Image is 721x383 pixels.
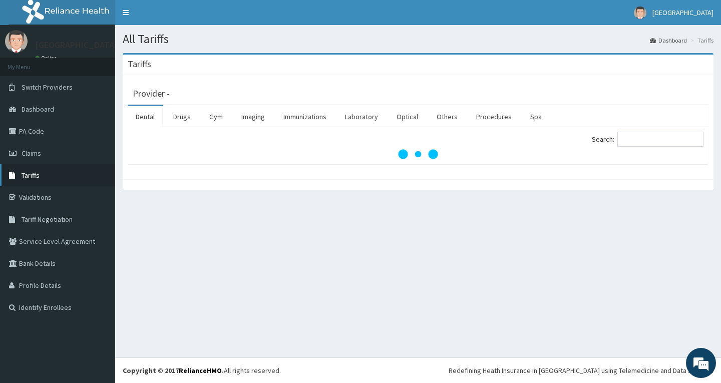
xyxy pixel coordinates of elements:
[275,106,334,127] a: Immunizations
[22,105,54,114] span: Dashboard
[522,106,550,127] a: Spa
[115,357,721,383] footer: All rights reserved.
[449,365,713,375] div: Redefining Heath Insurance in [GEOGRAPHIC_DATA] using Telemedicine and Data Science!
[688,36,713,45] li: Tariffs
[123,33,713,46] h1: All Tariffs
[468,106,520,127] a: Procedures
[201,106,231,127] a: Gym
[128,106,163,127] a: Dental
[133,89,170,98] h3: Provider -
[652,8,713,17] span: [GEOGRAPHIC_DATA]
[22,215,73,224] span: Tariff Negotiation
[398,134,438,174] svg: audio-loading
[35,55,59,62] a: Online
[35,41,118,50] p: [GEOGRAPHIC_DATA]
[650,36,687,45] a: Dashboard
[233,106,273,127] a: Imaging
[389,106,426,127] a: Optical
[592,132,703,147] label: Search:
[123,366,224,375] strong: Copyright © 2017 .
[634,7,646,19] img: User Image
[337,106,386,127] a: Laboratory
[5,30,28,53] img: User Image
[22,83,73,92] span: Switch Providers
[165,106,199,127] a: Drugs
[22,149,41,158] span: Claims
[128,60,151,69] h3: Tariffs
[617,132,703,147] input: Search:
[179,366,222,375] a: RelianceHMO
[22,171,40,180] span: Tariffs
[429,106,466,127] a: Others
